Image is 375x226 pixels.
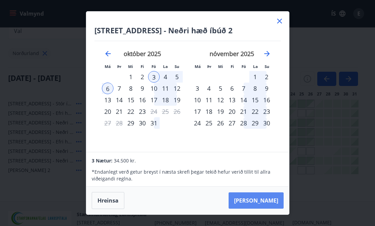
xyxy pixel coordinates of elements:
[160,94,171,106] td: Choose laugardagur, 18. október 2025 as your check-in date. It’s available.
[171,94,183,106] td: Choose sunnudagur, 19. október 2025 as your check-in date. It’s available.
[175,64,179,69] small: Su
[203,106,215,117] td: Choose þriðjudagur, 18. nóvember 2025 as your check-in date. It’s available.
[114,157,136,164] span: 34.500 kr.
[148,83,160,94] td: Choose föstudagur, 10. október 2025 as your check-in date. It’s available.
[192,117,203,129] td: Choose mánudagur, 24. nóvember 2025 as your check-in date. It’s available.
[215,94,226,106] td: Choose miðvikudagur, 12. nóvember 2025 as your check-in date. It’s available.
[238,94,249,106] td: Choose föstudagur, 14. nóvember 2025 as your check-in date. It’s available.
[94,25,281,35] h4: [STREET_ADDRESS] - Neðri hæð íbúð 2
[210,50,254,58] strong: nóvember 2025
[113,94,125,106] td: Choose þriðjudagur, 14. október 2025 as your check-in date. It’s available.
[171,71,183,83] td: Selected. sunnudagur, 5. október 2025
[215,83,226,94] td: Choose miðvikudagur, 5. nóvember 2025 as your check-in date. It’s available.
[229,192,284,209] button: [PERSON_NAME]
[137,83,148,94] td: Choose fimmtudagur, 9. október 2025 as your check-in date. It’s available.
[171,83,183,94] div: 12
[137,71,148,83] td: Choose fimmtudagur, 2. október 2025 as your check-in date. It’s available.
[238,83,249,94] td: Choose föstudagur, 7. nóvember 2025 as your check-in date. It’s available.
[137,94,148,106] div: 16
[148,83,160,94] div: 10
[113,83,125,94] td: Choose þriðjudagur, 7. október 2025 as your check-in date. It’s available.
[215,106,226,117] div: 19
[171,71,183,83] div: 5
[102,106,113,117] td: Choose mánudagur, 20. október 2025 as your check-in date. It’s available.
[261,71,272,83] div: 2
[261,106,272,117] div: 23
[125,71,137,83] div: 1
[171,83,183,94] td: Choose sunnudagur, 12. október 2025 as your check-in date. It’s available.
[160,83,171,94] div: 11
[137,117,148,129] td: Choose fimmtudagur, 30. október 2025 as your check-in date. It’s available.
[171,94,183,106] div: 19
[249,71,261,83] div: 1
[125,106,137,117] div: 22
[238,117,249,129] div: 28
[148,94,160,106] td: Choose föstudagur, 17. október 2025 as your check-in date. It’s available.
[160,106,171,117] td: Not available. laugardagur, 25. október 2025
[137,71,148,83] div: 2
[203,94,215,106] div: 11
[192,106,203,117] td: Choose mánudagur, 17. nóvember 2025 as your check-in date. It’s available.
[148,71,160,83] div: 3
[125,83,137,94] td: Choose miðvikudagur, 8. október 2025 as your check-in date. It’s available.
[102,94,113,106] td: Choose mánudagur, 13. október 2025 as your check-in date. It’s available.
[137,117,148,129] div: 30
[192,83,203,94] td: Choose mánudagur, 3. nóvember 2025 as your check-in date. It’s available.
[249,117,261,129] td: Choose laugardagur, 29. nóvember 2025 as your check-in date. It’s available.
[113,117,125,129] td: Not available. þriðjudagur, 28. október 2025
[238,83,249,94] div: 7
[163,64,168,69] small: La
[261,83,272,94] div: 9
[125,106,137,117] td: Choose miðvikudagur, 22. október 2025 as your check-in date. It’s available.
[215,117,226,129] td: Choose miðvikudagur, 26. nóvember 2025 as your check-in date. It’s available.
[215,94,226,106] div: 12
[226,117,238,129] td: Choose fimmtudagur, 27. nóvember 2025 as your check-in date. It’s available.
[94,41,281,144] div: Calendar
[215,117,226,129] div: 26
[203,94,215,106] td: Choose þriðjudagur, 11. nóvember 2025 as your check-in date. It’s available.
[113,106,125,117] div: 21
[113,83,125,94] div: 7
[192,83,203,94] div: 3
[249,71,261,83] td: Choose laugardagur, 1. nóvember 2025 as your check-in date. It’s available.
[231,64,234,69] small: Fi
[249,83,261,94] div: 8
[102,106,113,117] div: 20
[249,94,261,106] div: 15
[125,94,137,106] td: Choose miðvikudagur, 15. október 2025 as your check-in date. It’s available.
[141,64,144,69] small: Fi
[117,64,121,69] small: Þr
[104,50,112,58] div: Move backward to switch to the previous month.
[160,71,171,83] div: 4
[226,94,238,106] div: 13
[226,106,238,117] div: 20
[203,117,215,129] div: 25
[226,117,238,129] div: 27
[203,117,215,129] td: Choose þriðjudagur, 25. nóvember 2025 as your check-in date. It’s available.
[137,106,148,117] div: 23
[249,83,261,94] td: Choose laugardagur, 8. nóvember 2025 as your check-in date. It’s available.
[249,94,261,106] td: Choose laugardagur, 15. nóvember 2025 as your check-in date. It’s available.
[226,83,238,94] td: Choose fimmtudagur, 6. nóvember 2025 as your check-in date. It’s available.
[148,117,160,129] div: 31
[238,117,249,129] td: Choose föstudagur, 28. nóvember 2025 as your check-in date. It’s available.
[125,117,137,129] td: Choose miðvikudagur, 29. október 2025 as your check-in date. It’s available.
[192,94,203,106] div: 10
[203,106,215,117] div: 18
[102,83,113,94] td: Selected as end date. mánudagur, 6. október 2025
[261,83,272,94] td: Choose sunnudagur, 9. nóvember 2025 as your check-in date. It’s available.
[160,94,171,106] div: 18
[148,117,160,129] td: Choose föstudagur, 31. október 2025 as your check-in date. It’s available.
[263,50,271,58] div: Move forward to switch to the next month.
[238,106,249,117] td: Choose föstudagur, 21. nóvember 2025 as your check-in date. It’s available.
[102,94,113,106] div: 13
[125,94,137,106] div: 15
[261,106,272,117] td: Choose sunnudagur, 23. nóvember 2025 as your check-in date. It’s available.
[249,117,261,129] div: 29
[113,94,125,106] div: 14
[192,106,203,117] div: 17
[192,117,203,129] div: 24
[226,83,238,94] div: 6
[207,64,211,69] small: Þr
[261,94,272,106] td: Choose sunnudagur, 16. nóvember 2025 as your check-in date. It’s available.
